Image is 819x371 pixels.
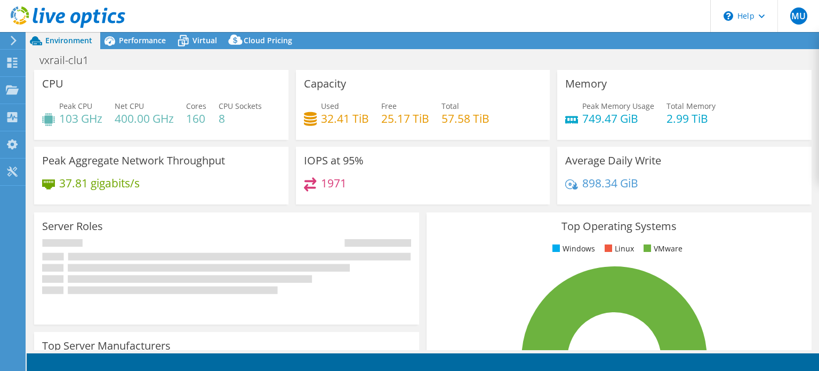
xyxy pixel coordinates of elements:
[582,177,638,189] h4: 898.34 GiB
[35,54,105,66] h1: vxrail-clu1
[565,78,607,90] h3: Memory
[321,177,347,189] h4: 1971
[192,35,217,45] span: Virtual
[582,101,654,111] span: Peak Memory Usage
[42,155,225,167] h3: Peak Aggregate Network Throughput
[381,113,429,124] h4: 25.17 TiB
[219,101,262,111] span: CPU Sockets
[790,7,807,25] span: MU
[42,220,103,232] h3: Server Roles
[304,78,346,90] h3: Capacity
[724,11,733,21] svg: \n
[565,155,661,167] h3: Average Daily Write
[186,113,206,124] h4: 160
[321,101,339,111] span: Used
[304,155,364,167] h3: IOPS at 95%
[59,113,102,124] h4: 103 GHz
[186,101,206,111] span: Cores
[115,101,144,111] span: Net CPU
[119,35,166,45] span: Performance
[219,113,262,124] h4: 8
[59,101,92,111] span: Peak CPU
[602,243,634,255] li: Linux
[441,113,489,124] h4: 57.58 TiB
[667,113,716,124] h4: 2.99 TiB
[582,113,654,124] h4: 749.47 GiB
[381,101,397,111] span: Free
[550,243,595,255] li: Windows
[115,113,174,124] h4: 400.00 GHz
[42,78,63,90] h3: CPU
[59,177,140,189] h4: 37.81 gigabits/s
[667,101,716,111] span: Total Memory
[435,220,804,232] h3: Top Operating Systems
[641,243,682,255] li: VMware
[244,35,292,45] span: Cloud Pricing
[42,340,171,352] h3: Top Server Manufacturers
[321,113,369,124] h4: 32.41 TiB
[441,101,459,111] span: Total
[45,35,92,45] span: Environment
